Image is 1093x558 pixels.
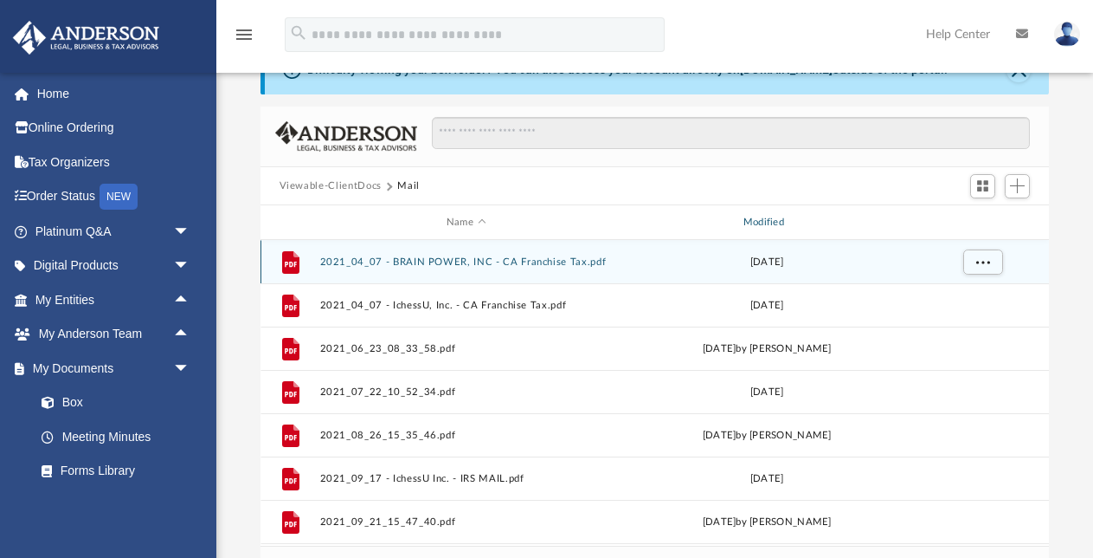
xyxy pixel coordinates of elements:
a: Tax Organizers [12,145,216,179]
span: arrow_drop_down [173,351,208,386]
i: menu [234,24,254,45]
button: More options [962,250,1002,276]
button: 2021_07_22_10_52_34.pdf [319,386,613,398]
span: arrow_drop_down [173,249,208,284]
div: [DATE] [620,385,914,400]
button: 2021_04_07 - IchessU, Inc. - CA Franchise Tax.pdf [319,300,613,311]
button: 2021_09_21_15_47_40.pdf [319,516,613,528]
img: User Pic [1054,22,1080,47]
a: Forms Library [24,454,199,489]
div: Modified [620,215,913,230]
a: Notarize [24,488,208,522]
img: Anderson Advisors Platinum Portal [8,21,164,55]
a: menu [234,33,254,45]
div: Name [318,215,612,230]
span: arrow_drop_up [173,282,208,318]
button: 2021_04_07 - BRAIN POWER, INC - CA Franchise Tax.pdf [319,256,613,268]
a: Home [12,76,216,111]
a: My Documentsarrow_drop_down [12,351,208,386]
button: Switch to Grid View [970,174,996,198]
div: id [921,215,1042,230]
div: [DATE] by [PERSON_NAME] [620,341,914,357]
div: [DATE] [620,255,914,270]
button: Viewable-ClientDocs [280,178,382,194]
i: search [289,23,308,42]
span: arrow_drop_up [173,317,208,353]
div: [DATE] by [PERSON_NAME] [620,515,914,530]
button: 2021_06_23_08_33_58.pdf [319,343,613,354]
div: grid [260,240,1050,547]
span: arrow_drop_down [173,214,208,250]
input: Search files and folders [432,117,1030,150]
a: Box [24,386,199,420]
a: My Entitiesarrow_drop_up [12,282,216,317]
div: [DATE] [620,471,914,487]
a: Platinum Q&Aarrow_drop_down [12,214,216,249]
a: Order StatusNEW [12,179,216,215]
div: [DATE] [620,298,914,314]
a: Digital Productsarrow_drop_down [12,249,216,283]
div: id [267,215,311,230]
a: Online Ordering [12,111,216,146]
button: 2021_08_26_15_35_46.pdf [319,430,613,441]
div: [DATE] by [PERSON_NAME] [620,428,914,444]
button: 2021_09_17 - IchessU Inc. - IRS MAIL.pdf [319,473,613,484]
button: Mail [397,178,420,194]
div: NEW [100,184,138,210]
button: Add [1005,174,1031,198]
a: Meeting Minutes [24,419,208,454]
a: My Anderson Teamarrow_drop_up [12,317,208,352]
